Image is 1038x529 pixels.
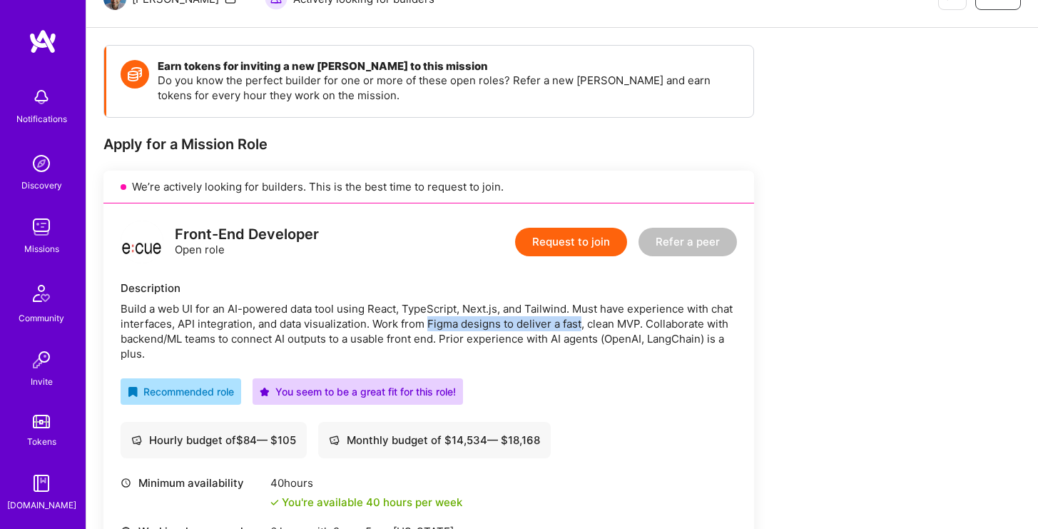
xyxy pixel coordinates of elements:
[27,213,56,241] img: teamwork
[27,346,56,374] img: Invite
[27,469,56,498] img: guide book
[27,83,56,111] img: bell
[270,498,279,507] i: icon Check
[27,149,56,178] img: discovery
[24,241,59,256] div: Missions
[128,387,138,397] i: icon RecommendedBadge
[27,434,56,449] div: Tokens
[260,384,456,399] div: You seem to be a great fit for this role!
[175,227,319,242] div: Front-End Developer
[19,311,64,326] div: Community
[158,73,739,103] p: Do you know the perfect builder for one or more of these open roles? Refer a new [PERSON_NAME] an...
[260,387,270,397] i: icon PurpleStar
[121,60,149,89] img: Token icon
[121,301,737,361] div: Build a web UI for an AI-powered data tool using React, TypeScript, Next.js, and Tailwind. Must h...
[21,178,62,193] div: Discovery
[29,29,57,54] img: logo
[121,221,163,263] img: logo
[270,495,462,510] div: You're available 40 hours per week
[638,228,737,256] button: Refer a peer
[103,135,754,153] div: Apply for a Mission Role
[121,478,131,488] i: icon Clock
[131,433,296,448] div: Hourly budget of $ 84 — $ 105
[121,475,263,490] div: Minimum availability
[16,111,67,126] div: Notifications
[103,171,754,203] div: We’re actively looking for builders. This is the best time to request to join.
[128,384,234,399] div: Recommended role
[24,276,58,311] img: Community
[515,228,627,256] button: Request to join
[175,227,319,257] div: Open role
[33,415,50,428] img: tokens
[270,475,462,490] div: 40 hours
[121,281,737,296] div: Description
[7,498,76,513] div: [DOMAIN_NAME]
[158,60,739,73] h4: Earn tokens for inviting a new [PERSON_NAME] to this mission
[131,435,142,445] i: icon Cash
[329,435,340,445] i: icon Cash
[329,433,540,448] div: Monthly budget of $ 14,534 — $ 18,168
[31,374,53,389] div: Invite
